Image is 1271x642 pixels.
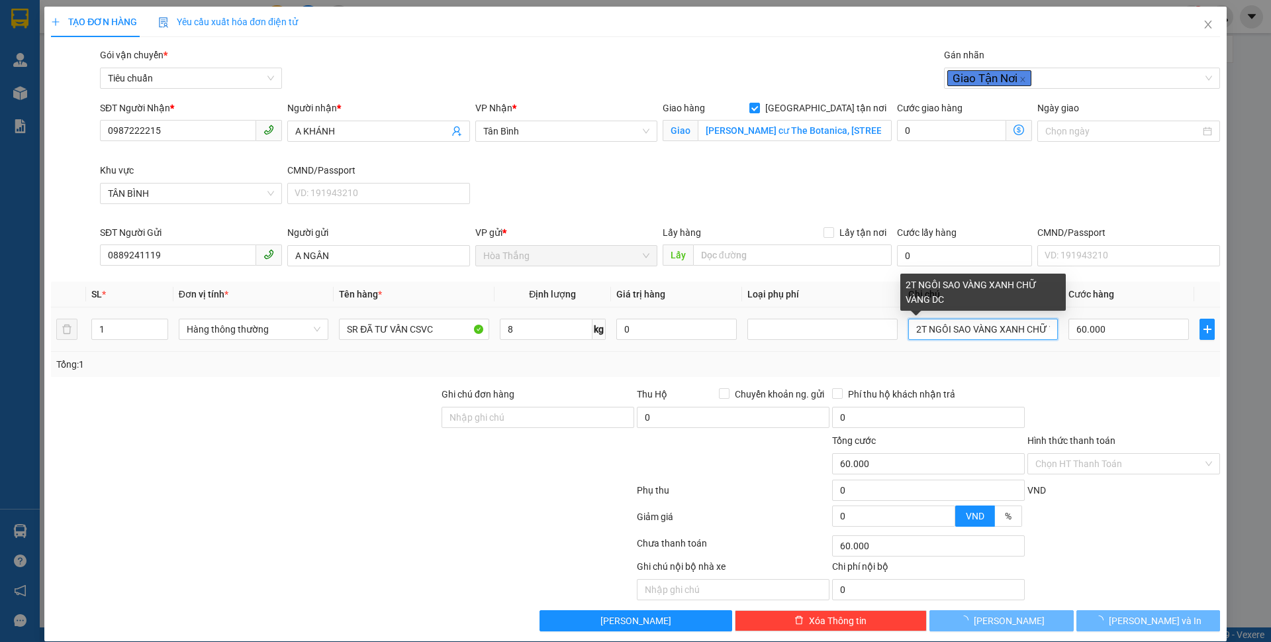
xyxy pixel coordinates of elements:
label: Cước lấy hàng [897,227,957,238]
button: delete [56,319,77,340]
span: Chuyển khoản ng. gửi [730,387,829,401]
input: Cước lấy hàng [897,245,1032,266]
div: SĐT Người Nhận [100,101,282,115]
div: Chi phí nội bộ [832,559,1025,579]
span: [GEOGRAPHIC_DATA] tận nơi [760,101,892,115]
input: Cước giao hàng [897,120,1006,141]
span: ĐT:0905 033 606 [5,80,53,87]
span: plus [51,17,60,27]
div: VP gửi [475,225,657,240]
span: TÂN BÌNH [108,184,274,203]
span: Lấy [663,244,693,266]
button: plus [1200,319,1214,340]
img: logo [5,9,38,42]
span: Tiêu chuẩn [108,68,274,88]
span: VP Nhận: [GEOGRAPHIC_DATA] [101,48,167,61]
span: Cước hàng [1068,289,1114,299]
div: Giảm giá [635,509,831,533]
span: Lấy tận nơi [834,225,892,240]
span: Hòa Thắng [483,246,649,266]
span: Lấy hàng [663,227,701,238]
span: VP Gửi: Hòa Thắng [5,51,62,58]
div: Người nhận [287,101,469,115]
span: phone [263,249,274,260]
div: Phụ thu [635,483,831,506]
label: Ngày giao [1037,103,1079,113]
div: Khu vực [100,163,282,178]
span: [PERSON_NAME] [600,614,671,628]
input: VD: Bàn, Ghế [339,319,489,340]
span: ĐT: 0935 82 08 08 [101,80,152,87]
span: Đơn vị tính [179,289,228,299]
span: loading [959,615,974,625]
span: close [1019,76,1026,83]
span: % [1005,511,1012,521]
div: CMND/Passport [287,163,469,178]
span: loading [1094,615,1109,625]
span: dollar-circle [1013,125,1024,135]
label: Cước giao hàng [897,103,963,113]
span: plus [1200,324,1213,335]
div: CMND/Passport [1037,225,1219,240]
button: deleteXóa Thông tin [735,610,927,631]
span: Giao hàng [663,103,705,113]
span: VND [1027,485,1046,496]
div: 2T NGÔI SAO VÀNG XANH CHỮ VÀNG DC [900,274,1066,311]
span: close [1203,19,1213,30]
span: ĐC: 77 [PERSON_NAME], Xã HT [5,64,89,77]
span: Thu Hộ [637,389,667,400]
input: Ngày giao [1045,124,1200,138]
span: VND [966,511,984,521]
span: Tân Bình [483,121,649,141]
span: VP Nhận [475,103,512,113]
span: delete [794,615,804,626]
span: ---------------------------------------------- [28,91,170,102]
input: 0 [616,319,737,340]
span: Tổng cước [832,435,876,446]
span: [PERSON_NAME] và In [1109,614,1201,628]
th: Loại phụ phí [742,282,902,307]
span: kg [592,319,606,340]
span: Hàng thông thường [187,319,320,339]
div: Tổng: 1 [56,357,491,372]
strong: 1900 633 614 [89,32,146,42]
button: [PERSON_NAME] và In [1076,610,1220,631]
span: [PERSON_NAME] [974,614,1045,628]
span: phone [263,125,274,135]
button: [PERSON_NAME] [929,610,1073,631]
span: Định lượng [529,289,576,299]
span: Xóa Thông tin [809,614,867,628]
div: Chưa thanh toán [635,536,831,559]
button: [PERSON_NAME] [540,610,732,631]
div: Người gửi [287,225,469,240]
input: Ghi Chú [908,319,1058,340]
input: Giao tận nơi [698,120,892,141]
img: icon [158,17,169,28]
input: Nhập ghi chú [637,579,829,600]
div: Ghi chú nội bộ nhà xe [637,559,829,579]
span: ĐC: 804 Song Hành, XLHN, P Hiệp Phú Q9 [101,63,185,77]
button: Close [1190,7,1227,44]
label: Hình thức thanh toán [1027,435,1115,446]
span: TẠO ĐƠN HÀNG [51,17,137,27]
span: Tên hàng [339,289,382,299]
span: SL [91,289,102,299]
span: Gói vận chuyển [100,50,167,60]
span: Giao Tận Nơi [947,70,1031,86]
div: SĐT Người Gửi [100,225,282,240]
span: user-add [451,126,462,136]
span: Giá trị hàng [616,289,665,299]
label: Ghi chú đơn hàng [442,389,514,400]
strong: NHẬN HÀNG NHANH - GIAO TỐC HÀNH [52,22,183,30]
span: Giao [663,120,698,141]
span: Phí thu hộ khách nhận trả [843,387,961,401]
span: Yêu cầu xuất hóa đơn điện tử [158,17,298,27]
span: CTY TNHH DLVT TIẾN OANH [49,7,185,20]
input: Ghi chú đơn hàng [442,407,634,428]
input: Dọc đường [693,244,892,266]
label: Gán nhãn [944,50,984,60]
